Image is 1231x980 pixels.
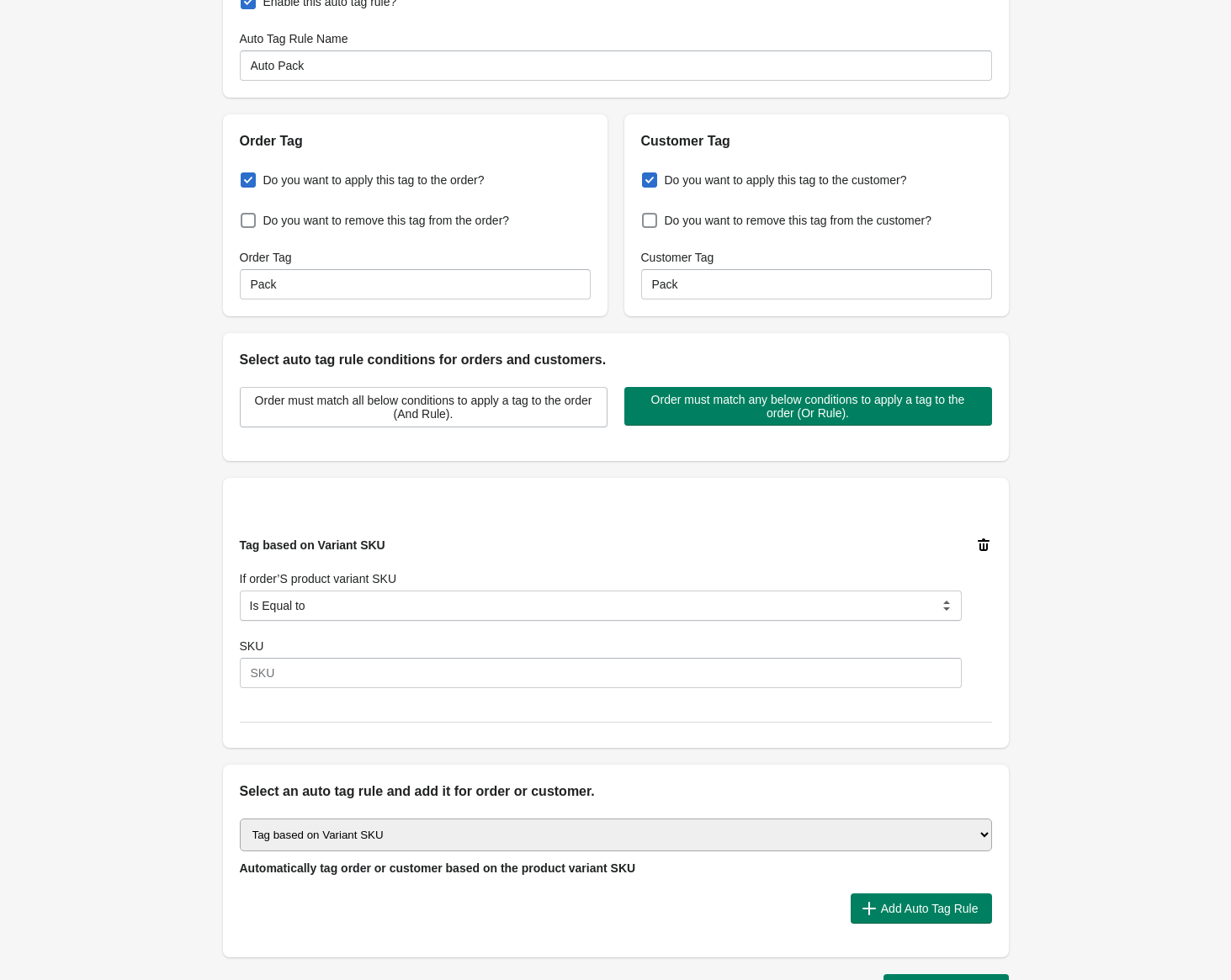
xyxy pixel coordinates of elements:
[240,350,992,370] h2: Select auto tag rule conditions for orders and customers.
[240,387,608,427] button: Order must match all below conditions to apply a tag to the order (And Rule).
[624,387,992,426] button: Order must match any below conditions to apply a tag to the order (Or Rule).
[240,658,962,688] input: SKU
[851,893,992,924] button: Add Auto Tag Rule
[240,861,636,875] span: Automatically tag order or customer based on the product variant SKU
[254,394,593,421] span: Order must match all below conditions to apply a tag to the order (And Rule).
[240,249,292,266] label: Order Tag
[263,212,510,229] span: Do you want to remove this tag from the order?
[665,212,931,229] span: Do you want to remove this tag from the customer?
[665,172,907,188] span: Do you want to apply this tag to the customer?
[641,131,992,151] h2: Customer Tag
[240,638,264,654] label: SKU
[641,249,714,266] label: Customer Tag
[263,172,485,188] span: Do you want to apply this tag to the order?
[240,570,397,587] label: If order’S product variant SKU
[638,393,979,420] span: Order must match any below conditions to apply a tag to the order (Or Rule).
[240,538,385,552] span: Tag based on Variant SKU
[240,781,992,802] h2: Select an auto tag rule and add it for order or customer.
[240,30,348,47] label: Auto Tag Rule Name
[881,902,979,915] span: Add Auto Tag Rule
[240,131,591,151] h2: Order Tag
